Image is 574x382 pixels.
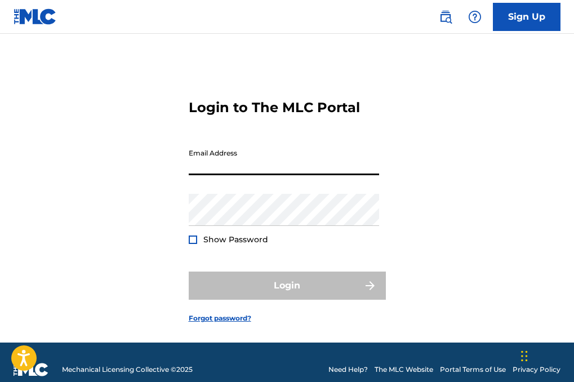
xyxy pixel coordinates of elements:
div: Help [464,6,486,28]
a: Portal Terms of Use [440,365,506,375]
span: Mechanical Licensing Collective © 2025 [62,365,193,375]
h3: Login to The MLC Portal [189,99,360,116]
img: search [439,10,452,24]
a: The MLC Website [375,365,433,375]
img: help [468,10,482,24]
a: Sign Up [493,3,560,31]
div: Drag [521,339,528,373]
img: logo [14,363,48,376]
img: MLC Logo [14,8,57,25]
a: Forgot password? [189,313,251,323]
iframe: Chat Widget [518,328,574,382]
a: Privacy Policy [513,365,560,375]
span: Show Password [203,234,268,245]
a: Need Help? [328,365,368,375]
a: Public Search [434,6,457,28]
